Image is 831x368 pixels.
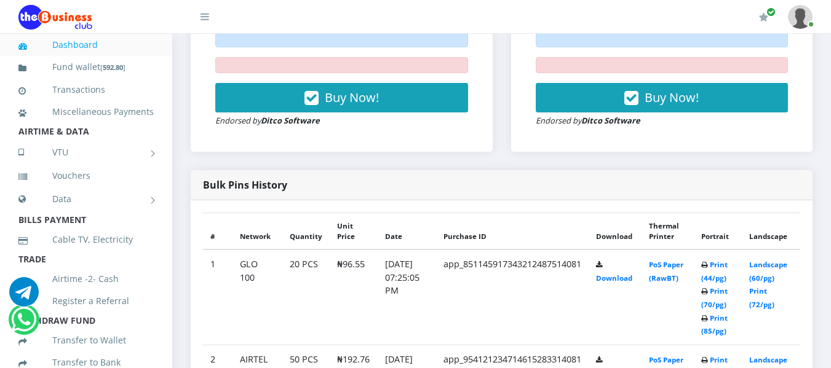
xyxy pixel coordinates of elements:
[18,265,154,293] a: Airtime -2- Cash
[282,249,330,345] td: 20 PCS
[378,213,436,249] th: Date
[378,249,436,345] td: [DATE] 07:25:05 PM
[18,5,92,29] img: Logo
[261,115,320,126] strong: Ditco Software
[436,249,589,345] td: app_851145917343212487514081
[282,213,330,249] th: Quantity
[759,12,768,22] i: Renew/Upgrade Subscription
[103,63,123,72] b: 592.80
[642,213,694,249] th: Thermal Printer
[203,249,233,345] td: 1
[18,225,154,254] a: Cable TV, Electricity
[215,83,468,112] button: Buy Now!
[18,162,154,190] a: Vouchers
[18,137,154,168] a: VTU
[18,184,154,214] a: Data
[701,286,728,309] a: Print (70/pg)
[203,178,287,192] strong: Bulk Pins History
[749,260,787,283] a: Landscape (60/pg)
[18,98,154,126] a: Miscellaneous Payments
[9,286,39,307] a: Chat for support
[325,89,379,106] span: Buy Now!
[330,213,378,249] th: Unit Price
[589,213,642,249] th: Download
[436,213,589,249] th: Purchase ID
[694,213,742,249] th: Portrait
[701,313,728,336] a: Print (85/pg)
[215,115,320,126] small: Endorsed by
[18,31,154,59] a: Dashboard
[749,286,774,309] a: Print (72/pg)
[742,213,800,249] th: Landscape
[536,115,640,126] small: Endorsed by
[233,213,282,249] th: Network
[203,213,233,249] th: #
[649,260,683,283] a: PoS Paper (RawBT)
[18,326,154,354] a: Transfer to Wallet
[701,260,728,283] a: Print (44/pg)
[100,63,125,72] small: [ ]
[18,53,154,82] a: Fund wallet[592.80]
[596,273,632,283] a: Download
[18,287,154,315] a: Register a Referral
[233,249,282,345] td: GLO 100
[766,7,776,17] span: Renew/Upgrade Subscription
[645,89,699,106] span: Buy Now!
[18,76,154,104] a: Transactions
[11,314,36,334] a: Chat for support
[536,83,789,112] button: Buy Now!
[581,115,640,126] strong: Ditco Software
[788,5,813,29] img: User
[330,249,378,345] td: ₦96.55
